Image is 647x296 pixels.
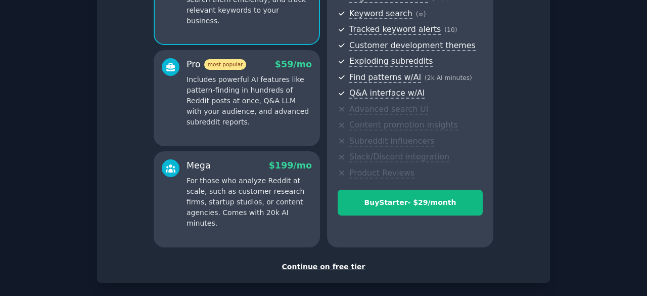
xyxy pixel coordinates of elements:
span: Advanced search UI [349,104,428,115]
p: Includes powerful AI features like pattern-finding in hundreds of Reddit posts at once, Q&A LLM w... [187,74,312,128]
span: Product Reviews [349,168,414,179]
span: Tracked keyword alerts [349,24,441,35]
span: Keyword search [349,9,412,19]
span: Content promotion insights [349,120,458,131]
span: Find patterns w/AI [349,72,421,83]
div: Buy Starter - $ 29 /month [338,197,482,208]
p: For those who analyze Reddit at scale, such as customer research firms, startup studios, or conte... [187,176,312,229]
span: most popular [204,59,247,70]
button: BuyStarter- $29/month [338,190,483,216]
span: Subreddit influencers [349,136,434,147]
span: Q&A interface w/AI [349,88,425,99]
span: ( 10 ) [444,26,457,33]
span: $ 59 /mo [275,59,312,69]
span: Slack/Discord integration [349,152,449,162]
div: Mega [187,159,211,172]
div: Pro [187,58,246,71]
span: Exploding subreddits [349,56,433,67]
span: Customer development themes [349,40,476,51]
div: Continue on free tier [108,262,539,272]
span: $ 199 /mo [269,160,312,171]
span: ( ∞ ) [416,11,426,18]
span: ( 2k AI minutes ) [425,74,472,81]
